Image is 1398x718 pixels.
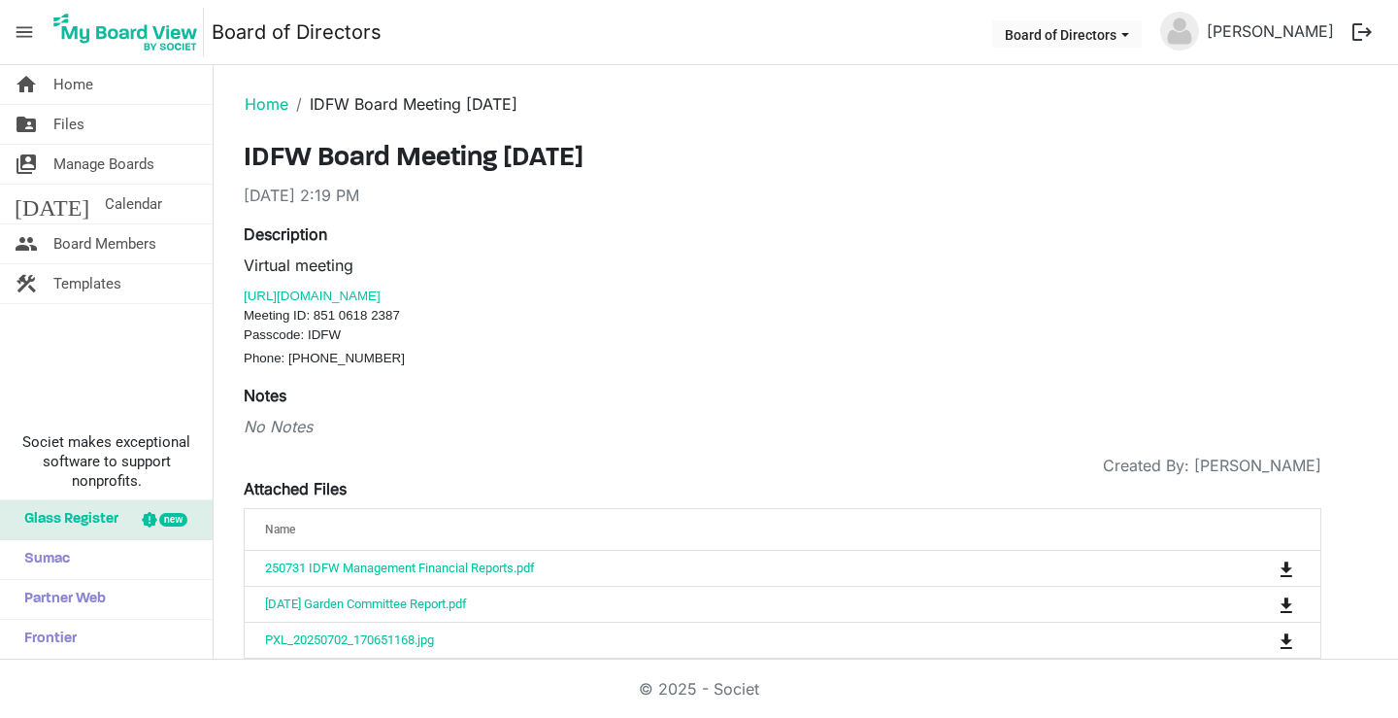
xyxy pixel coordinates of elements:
span: Name [265,523,295,536]
a: [DATE] Garden Committee Report.pdf [265,597,467,611]
span: Home [53,65,93,104]
img: no-profile-picture.svg [1160,12,1199,51]
span: Templates [53,264,121,303]
a: My Board View Logo [48,8,212,56]
a: Home [245,94,288,114]
a: [PERSON_NAME] [1199,12,1342,51]
button: Download [1273,627,1300,654]
span: Files [53,105,84,144]
button: Download [1273,591,1300,618]
span: [URL][DOMAIN_NAME] [244,289,381,303]
span: menu [6,14,43,51]
button: Download [1273,555,1300,582]
button: Board of Directors dropdownbutton [992,20,1142,48]
a: Board of Directors [212,13,382,51]
li: IDFW Board Meeting [DATE] [288,92,517,116]
p: Virtual meeting [244,254,1321,277]
label: Description [244,222,327,246]
span: Meeting ID: 851 0618 2387 Passcode: IDFW [244,308,400,342]
td: is Command column column header [1199,586,1320,622]
button: logout [1342,12,1382,52]
td: 250731 IDFW Management Financial Reports.pdf is template cell column header Name [245,551,1199,586]
a: [URL][DOMAIN_NAME] [244,291,381,302]
label: Attached Files [244,477,347,500]
span: people [15,224,38,263]
a: PXL_20250702_170651168.jpg [265,633,434,647]
span: home [15,65,38,104]
td: is Command column column header [1199,551,1320,586]
span: Board Members [53,224,156,263]
span: [DATE] [15,185,89,223]
td: PXL_20250702_170651168.jpg is template cell column header Name [245,622,1199,658]
img: My Board View Logo [48,8,204,56]
span: Created By: [PERSON_NAME] [1103,454,1321,477]
div: No Notes [244,415,1321,438]
a: © 2025 - Societ [639,679,759,699]
a: 250731 IDFW Management Financial Reports.pdf [265,561,535,575]
span: Manage Boards [53,145,154,184]
span: Frontier [15,620,77,659]
span: Glass Register [15,500,118,539]
span: Sumac [15,540,70,579]
td: September 2025 Garden Committee Report.pdf is template cell column header Name [245,586,1199,622]
span: Partner Web [15,580,106,619]
span: Phone: [PHONE_NUMBER] [244,351,405,365]
td: is Command column column header [1199,622,1320,658]
span: switch_account [15,145,38,184]
div: new [159,513,187,527]
div: [DATE] 2:19 PM [244,184,1321,207]
span: folder_shared [15,105,38,144]
span: Societ makes exceptional software to support nonprofits. [9,432,204,491]
h3: IDFW Board Meeting [DATE] [244,143,1321,176]
label: Notes [244,384,286,407]
span: construction [15,264,38,303]
span: Calendar [105,185,162,223]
